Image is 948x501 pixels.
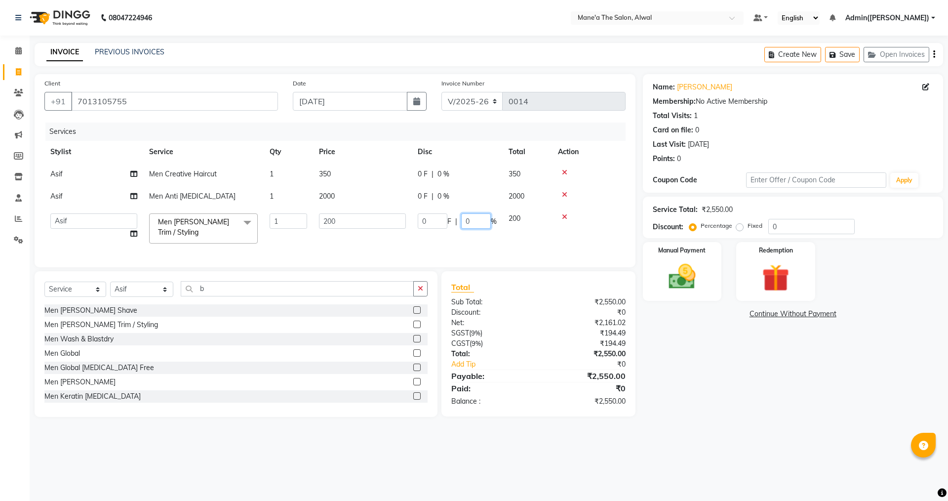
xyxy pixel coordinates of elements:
[44,79,60,88] label: Client
[270,169,274,178] span: 1
[444,307,538,318] div: Discount:
[181,281,414,296] input: Search or Scan
[451,282,474,292] span: Total
[538,328,632,338] div: ₹194.49
[44,348,80,359] div: Men Global
[701,221,732,230] label: Percentage
[653,205,698,215] div: Service Total:
[44,363,154,373] div: Men Global [MEDICAL_DATA] Free
[645,309,941,319] a: Continue Without Payment
[677,82,732,92] a: [PERSON_NAME]
[44,377,116,387] div: Men [PERSON_NAME]
[677,154,681,164] div: 0
[50,192,63,201] span: Asif
[447,216,451,227] span: F
[538,338,632,349] div: ₹194.49
[538,318,632,328] div: ₹2,161.02
[653,111,692,121] div: Total Visits:
[44,141,143,163] th: Stylist
[444,396,538,407] div: Balance :
[653,222,683,232] div: Discount:
[45,123,633,141] div: Services
[46,43,83,61] a: INVOICE
[432,169,434,179] span: |
[264,141,313,163] th: Qty
[412,141,503,163] th: Disc
[554,359,632,370] div: ₹0
[538,307,632,318] div: ₹0
[432,191,434,202] span: |
[44,391,141,402] div: Men Keratin [MEDICAL_DATA]
[845,13,929,23] span: Admin([PERSON_NAME])
[653,175,746,185] div: Coupon Code
[890,173,918,188] button: Apply
[444,318,538,328] div: Net:
[825,47,860,62] button: Save
[441,79,484,88] label: Invoice Number
[444,382,538,394] div: Paid:
[44,92,72,111] button: +91
[653,82,675,92] div: Name:
[25,4,93,32] img: logo
[444,297,538,307] div: Sub Total:
[313,141,412,163] th: Price
[509,214,520,223] span: 200
[552,141,626,163] th: Action
[503,141,552,163] th: Total
[753,261,798,295] img: _gift.svg
[658,246,706,255] label: Manual Payment
[437,169,449,179] span: 0 %
[198,228,203,237] a: x
[653,96,696,107] div: Membership:
[109,4,152,32] b: 08047224946
[451,339,470,348] span: CGST
[444,328,538,338] div: ( )
[653,96,933,107] div: No Active Membership
[471,329,480,337] span: 9%
[95,47,164,56] a: PREVIOUS INVOICES
[702,205,733,215] div: ₹2,550.00
[444,370,538,382] div: Payable:
[444,359,554,370] a: Add Tip
[44,320,158,330] div: Men [PERSON_NAME] Trim / Styling
[270,192,274,201] span: 1
[538,396,632,407] div: ₹2,550.00
[653,154,675,164] div: Points:
[538,297,632,307] div: ₹2,550.00
[653,125,693,135] div: Card on file:
[764,47,821,62] button: Create New
[444,349,538,359] div: Total:
[444,338,538,349] div: ( )
[538,370,632,382] div: ₹2,550.00
[158,217,229,237] span: Men [PERSON_NAME] Trim / Styling
[746,172,886,188] input: Enter Offer / Coupon Code
[660,261,705,292] img: _cash.svg
[149,169,217,178] span: Men Creative Haircut
[451,329,469,337] span: SGST
[418,169,428,179] span: 0 F
[149,192,236,201] span: Men Anti [MEDICAL_DATA]
[864,47,929,62] button: Open Invoices
[472,339,481,347] span: 9%
[71,92,278,111] input: Search by Name/Mobile/Email/Code
[748,221,762,230] label: Fixed
[653,139,686,150] div: Last Visit:
[418,191,428,202] span: 0 F
[319,169,331,178] span: 350
[491,216,497,227] span: %
[293,79,306,88] label: Date
[694,111,698,121] div: 1
[759,246,793,255] label: Redemption
[538,349,632,359] div: ₹2,550.00
[44,305,137,316] div: Men [PERSON_NAME] Shave
[437,191,449,202] span: 0 %
[695,125,699,135] div: 0
[509,192,524,201] span: 2000
[455,216,457,227] span: |
[509,169,520,178] span: 350
[538,382,632,394] div: ₹0
[319,192,335,201] span: 2000
[688,139,709,150] div: [DATE]
[143,141,264,163] th: Service
[44,334,114,344] div: Men Wash & Blastdry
